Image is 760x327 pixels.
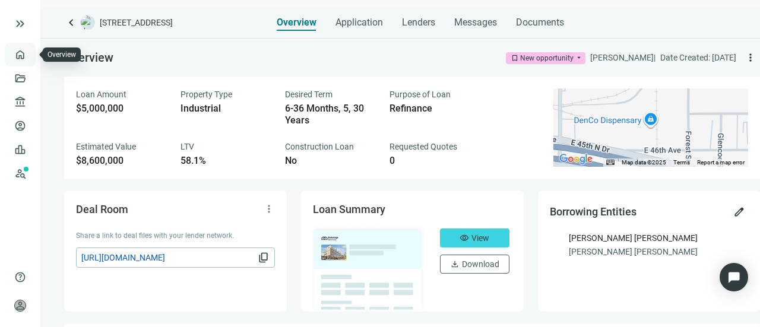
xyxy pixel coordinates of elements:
[673,159,690,166] a: Terms (opens in new tab)
[76,155,166,167] div: $8,600,000
[285,103,375,126] div: 6-36 Months, 5, 30 Years
[569,245,749,258] div: [PERSON_NAME] [PERSON_NAME]
[81,15,95,30] img: deal-logo
[550,205,636,218] span: Borrowing Entities
[64,15,78,30] a: keyboard_arrow_left
[76,90,126,99] span: Loan Amount
[720,263,748,291] div: Open Intercom Messenger
[730,202,749,221] button: edit
[697,159,745,166] a: Report a map error
[741,48,760,67] button: more_vert
[511,54,519,62] span: bookmark
[660,51,736,64] div: Date Created: [DATE]
[76,231,234,240] span: Share a link to deal files with your lender network.
[745,52,756,64] span: more_vert
[313,203,385,215] span: Loan Summary
[180,142,194,151] span: LTV
[180,90,232,99] span: Property Type
[454,17,497,28] span: Messages
[440,228,509,247] button: visibilityView
[14,271,26,283] span: help
[569,231,698,245] div: [PERSON_NAME] [PERSON_NAME]
[180,155,271,167] div: 58.1%
[556,151,596,167] a: Open this area in Google Maps (opens a new window)
[258,252,270,263] span: content_copy
[180,103,271,115] div: Industrial
[462,259,499,269] span: Download
[471,233,489,243] span: View
[100,17,173,28] span: [STREET_ADDRESS]
[76,142,136,151] span: Estimated Value
[14,300,26,312] span: person
[516,17,564,28] span: Documents
[309,225,426,313] img: dealOverviewImg
[389,90,451,99] span: Purpose of Loan
[440,255,509,274] button: downloadDownload
[590,51,655,64] div: [PERSON_NAME] |
[389,103,480,115] div: Refinance
[76,203,128,215] span: Deal Room
[81,251,255,264] span: [URL][DOMAIN_NAME]
[285,142,354,151] span: Construction Loan
[556,151,596,167] img: Google
[263,203,275,215] span: more_vert
[64,50,113,65] span: Overview
[285,90,332,99] span: Desired Term
[259,199,278,218] button: more_vert
[606,158,615,167] button: Keyboard shortcuts
[402,17,435,28] span: Lenders
[450,259,460,269] span: download
[733,206,745,218] span: edit
[277,17,316,28] span: Overview
[13,17,27,31] button: keyboard_double_arrow_right
[14,96,23,108] span: account_balance
[622,159,666,166] span: Map data ©2025
[389,155,480,167] div: 0
[285,155,375,167] div: No
[335,17,383,28] span: Application
[389,142,457,151] span: Requested Quotes
[520,52,574,64] div: New opportunity
[76,103,166,115] div: $5,000,000
[460,233,469,243] span: visibility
